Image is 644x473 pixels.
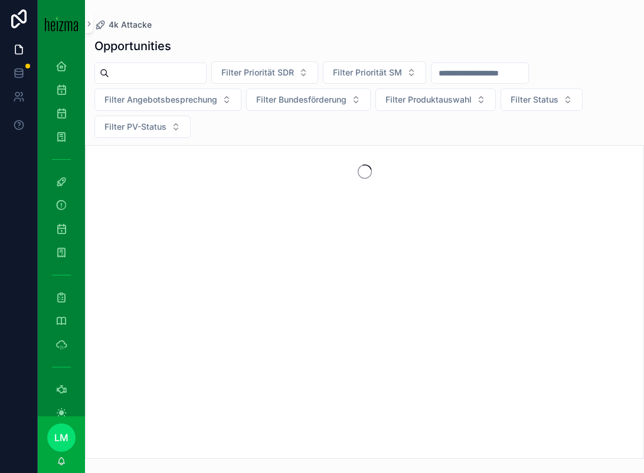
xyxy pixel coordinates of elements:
[109,19,152,31] span: 4k Attacke
[501,88,583,111] button: Select Button
[333,67,402,78] span: Filter Priorität SM
[211,61,318,84] button: Select Button
[54,431,68,445] span: LM
[385,94,472,106] span: Filter Produktauswahl
[221,67,294,78] span: Filter Priorität SDR
[375,88,496,111] button: Select Button
[38,47,85,416] div: scrollable content
[511,94,558,106] span: Filter Status
[323,61,426,84] button: Select Button
[256,94,346,106] span: Filter Bundesförderung
[94,19,152,31] a: 4k Attacke
[104,94,217,106] span: Filter Angebotsbesprechung
[94,38,171,54] h1: Opportunities
[246,88,371,111] button: Select Button
[104,121,166,133] span: Filter PV-Status
[45,16,78,31] img: App logo
[94,88,241,111] button: Select Button
[94,116,191,138] button: Select Button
